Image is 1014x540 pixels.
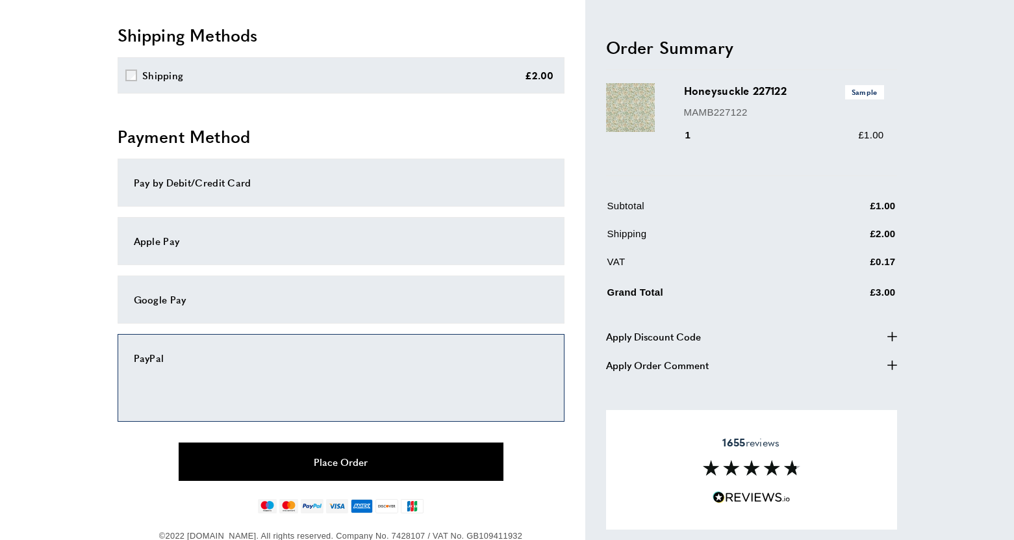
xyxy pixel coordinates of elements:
strong: 1655 [722,435,745,450]
button: Place Order [179,443,503,481]
h3: Honeysuckle 227122 [684,83,884,99]
img: Honeysuckle 227122 [606,83,655,132]
td: £2.00 [806,226,896,251]
img: discover [375,499,398,513]
div: £2.00 [525,68,554,83]
div: Google Pay [134,292,548,307]
td: Subtotal [607,198,805,224]
td: Shipping [607,226,805,251]
div: Shipping [142,68,183,83]
img: Reviews.io 5 stars [713,491,791,504]
h2: Payment Method [118,125,564,148]
span: Apply Order Comment [606,357,709,372]
td: £3.00 [806,282,896,310]
img: paypal [301,499,323,513]
td: VAT [607,254,805,279]
div: Apple Pay [134,233,548,249]
div: 1 [684,127,709,143]
iframe: PayPal-paypal [134,366,548,402]
p: MAMB227122 [684,104,884,120]
div: PayPal [134,350,548,366]
span: Sample [845,85,884,99]
span: £1.00 [858,129,883,140]
div: Pay by Debit/Credit Card [134,175,548,190]
h2: Shipping Methods [118,23,564,47]
span: Apply Discount Code [606,328,701,344]
td: Grand Total [607,282,805,310]
img: jcb [401,499,424,513]
h2: Order Summary [606,35,897,58]
span: reviews [722,436,780,449]
td: £1.00 [806,198,896,224]
img: mastercard [279,499,298,513]
img: Reviews section [703,460,800,476]
img: maestro [258,499,277,513]
td: £0.17 [806,254,896,279]
img: visa [326,499,348,513]
img: american-express [351,499,374,513]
